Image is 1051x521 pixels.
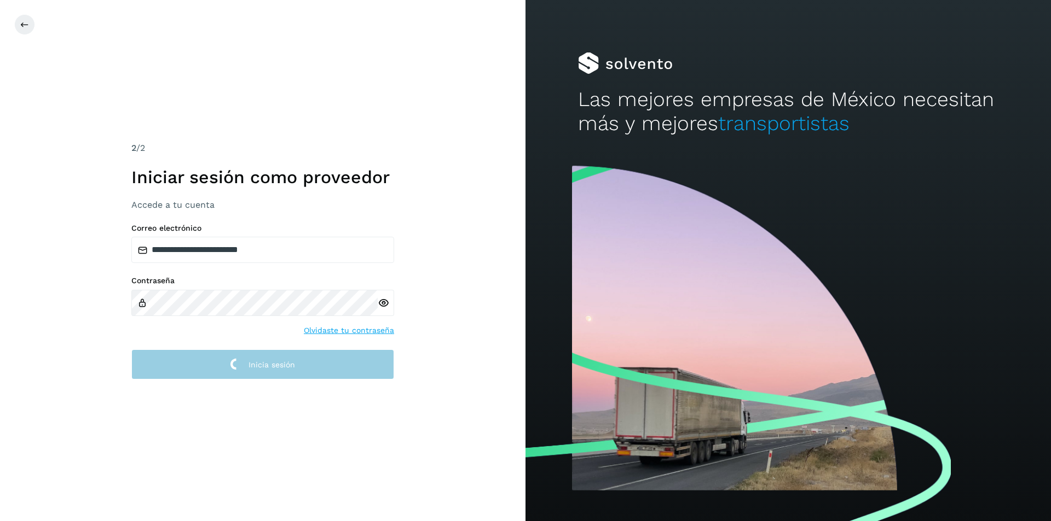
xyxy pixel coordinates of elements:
label: Contraseña [131,276,394,285]
a: Olvidaste tu contraseña [304,325,394,336]
h3: Accede a tu cuenta [131,200,394,210]
label: Correo electrónico [131,224,394,233]
span: transportistas [718,112,850,135]
span: 2 [131,143,136,153]
div: /2 [131,142,394,155]
h2: Las mejores empresas de México necesitan más y mejores [578,87,998,136]
span: Inicia sesión [249,361,295,368]
button: Inicia sesión [131,349,394,379]
h1: Iniciar sesión como proveedor [131,167,394,188]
